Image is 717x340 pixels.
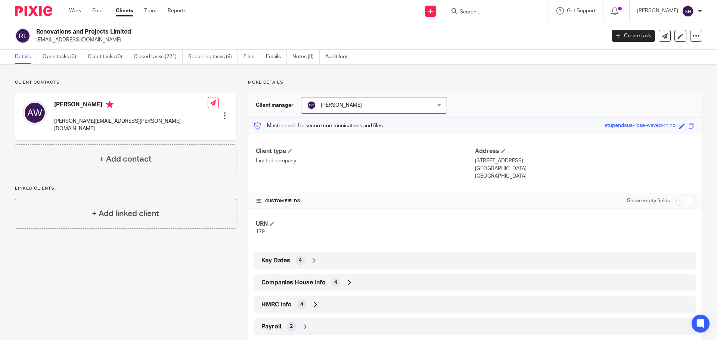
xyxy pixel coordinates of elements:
span: Key Dates [261,257,290,265]
a: Details [15,50,37,64]
img: Pixie [15,6,52,16]
a: Files [243,50,260,64]
h4: + Add linked client [92,208,159,219]
img: svg%3E [15,28,31,44]
label: Show empty fields [627,197,670,205]
h4: CUSTOM FIELDS [256,198,475,204]
p: [EMAIL_ADDRESS][DOMAIN_NAME] [36,36,600,44]
a: Closed tasks (221) [134,50,183,64]
h4: URN [256,220,475,228]
a: Reports [168,7,186,15]
a: Audit logs [325,50,354,64]
a: Client tasks (0) [88,50,128,64]
h4: Address [475,147,694,155]
a: Team [144,7,156,15]
img: svg%3E [682,5,694,17]
a: Work [69,7,81,15]
a: Create task [612,30,655,42]
p: [PERSON_NAME] [637,7,678,15]
p: Client contacts [15,79,236,85]
a: Notes (0) [292,50,320,64]
p: [GEOGRAPHIC_DATA] [475,172,694,180]
img: svg%3E [23,101,47,125]
h4: [PERSON_NAME] [54,101,208,110]
span: Payroll [261,323,281,331]
span: HMRC Info [261,301,292,309]
span: 4 [299,257,302,264]
i: Primary [106,101,114,108]
span: Companies House Info [261,279,326,287]
p: [STREET_ADDRESS] [475,157,694,165]
p: [GEOGRAPHIC_DATA] [475,165,694,172]
h3: Client manager [256,102,294,109]
p: Linked clients [15,185,236,191]
a: Open tasks (3) [43,50,82,64]
span: 2 [290,323,293,330]
a: Recurring tasks (9) [188,50,238,64]
span: 4 [334,279,337,286]
h2: Renovations and Projects Limited [36,28,488,36]
a: Email [92,7,105,15]
input: Search [459,9,526,16]
p: Master code for secure communications and files [254,122,383,130]
span: [PERSON_NAME] [321,103,362,108]
a: Emails [266,50,287,64]
div: stupendous-rose-waved-rhino [605,122,676,130]
p: More details [248,79,702,85]
span: 4 [300,301,303,308]
h4: + Add contact [99,153,152,165]
h4: Client type [256,147,475,155]
p: [PERSON_NAME][EMAIL_ADDRESS][PERSON_NAME][DOMAIN_NAME] [54,118,208,133]
img: svg%3E [307,101,316,110]
span: Get Support [567,8,596,13]
p: Limited company [256,157,475,165]
a: Clients [116,7,133,15]
span: 179 [256,229,265,234]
